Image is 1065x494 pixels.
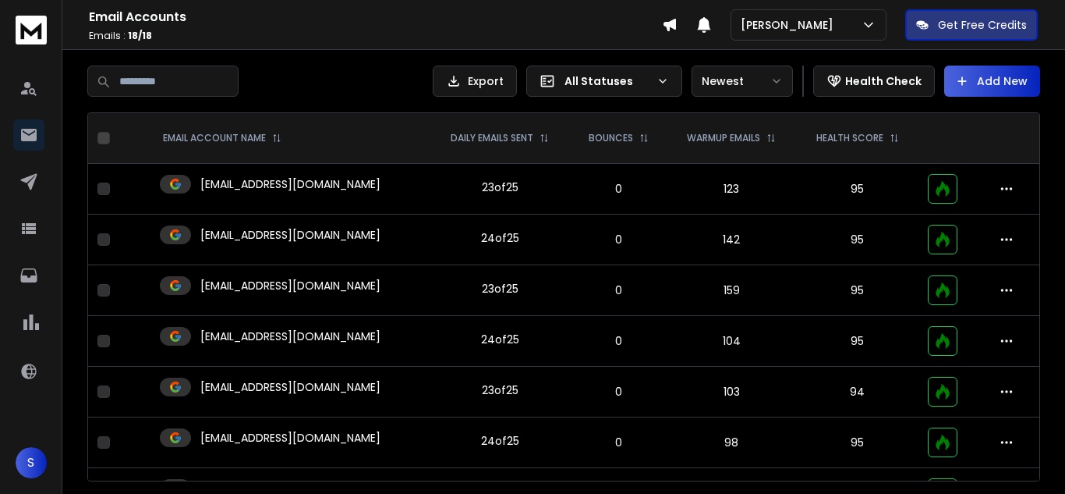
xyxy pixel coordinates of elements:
p: [EMAIL_ADDRESS][DOMAIN_NAME] [200,329,380,344]
p: HEALTH SCORE [816,132,883,144]
td: 94 [796,367,918,418]
td: 159 [667,265,796,316]
p: 0 [579,384,657,400]
p: 0 [579,435,657,450]
p: 0 [579,181,657,197]
div: 23 of 25 [482,179,518,195]
p: [EMAIL_ADDRESS][DOMAIN_NAME] [200,379,380,395]
p: Emails : [89,30,662,42]
p: Get Free Credits [938,17,1027,33]
td: 103 [667,367,796,418]
p: [PERSON_NAME] [741,17,840,33]
button: Newest [692,66,793,97]
td: 95 [796,418,918,468]
img: logo [16,16,47,44]
div: EMAIL ACCOUNT NAME [163,132,281,144]
td: 95 [796,215,918,265]
p: All Statuses [564,73,650,89]
p: [EMAIL_ADDRESS][DOMAIN_NAME] [200,278,380,293]
p: BOUNCES [589,132,633,144]
p: 0 [579,232,657,247]
button: Health Check [813,66,935,97]
p: WARMUP EMAILS [687,132,760,144]
div: 24 of 25 [481,332,519,347]
td: 95 [796,265,918,316]
button: Export [433,66,517,97]
p: [EMAIL_ADDRESS][DOMAIN_NAME] [200,227,380,243]
div: 23 of 25 [482,281,518,297]
button: Get Free Credits [905,9,1038,41]
td: 142 [667,215,796,265]
p: Health Check [845,73,922,89]
div: 24 of 25 [481,230,519,246]
button: S [16,447,47,478]
td: 104 [667,316,796,367]
h1: Email Accounts [89,8,662,27]
td: 123 [667,164,796,215]
div: 24 of 25 [481,433,519,449]
button: Add New [944,66,1040,97]
p: 0 [579,283,657,298]
p: 0 [579,333,657,349]
div: 23 of 25 [482,382,518,398]
p: [EMAIL_ADDRESS][DOMAIN_NAME] [200,430,380,446]
p: [EMAIL_ADDRESS][DOMAIN_NAME] [200,176,380,192]
td: 95 [796,316,918,367]
p: DAILY EMAILS SENT [451,132,533,144]
span: 18 / 18 [128,29,152,42]
td: 95 [796,164,918,215]
td: 98 [667,418,796,468]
